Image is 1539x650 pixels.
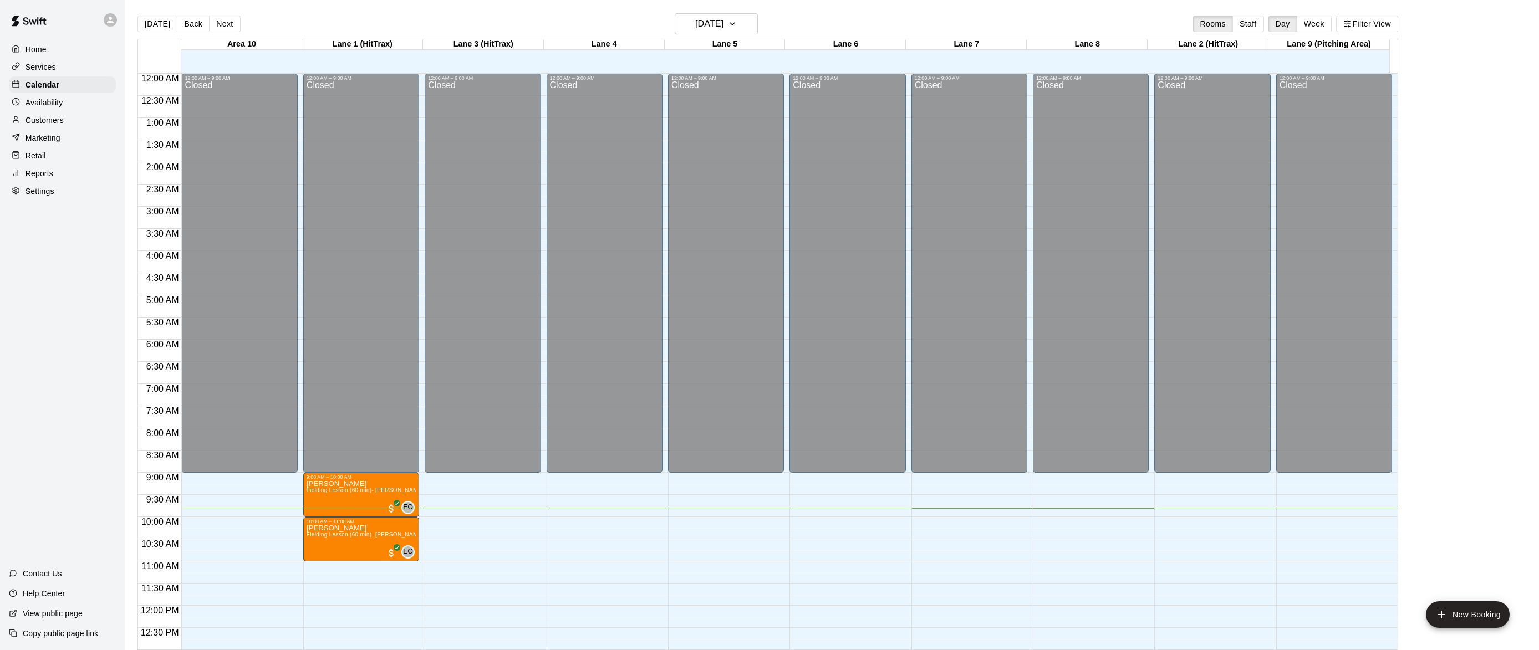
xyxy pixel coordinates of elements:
[144,140,182,150] span: 1:30 AM
[139,517,182,526] span: 10:00 AM
[789,74,905,473] div: 12:00 AM – 9:00 AM: Closed
[1036,75,1145,81] div: 12:00 AM – 9:00 AM
[406,545,415,559] span: Eric Opelski
[1193,16,1233,32] button: Rooms
[139,96,182,105] span: 12:30 AM
[915,75,1024,81] div: 12:00 AM – 9:00 AM
[139,539,182,549] span: 10:30 AM
[9,165,116,182] a: Reports
[9,76,116,93] a: Calendar
[9,41,116,58] a: Home
[550,81,659,477] div: Closed
[1027,39,1148,50] div: Lane 8
[9,183,116,199] div: Settings
[26,150,46,161] p: Retail
[302,39,423,50] div: Lane 1 (HitTrax)
[785,39,906,50] div: Lane 6
[307,531,424,538] span: Fielding Lesson (60 min)- [PERSON_NAME]
[144,451,182,460] span: 8:30 AM
[386,503,397,514] span: All customers have paid
[144,406,182,416] span: 7:30 AM
[1036,81,1145,477] div: Closed
[544,39,665,50] div: Lane 4
[144,340,182,349] span: 6:00 AM
[137,16,177,32] button: [DATE]
[26,132,60,144] p: Marketing
[1033,74,1149,473] div: 12:00 AM – 9:00 AM: Closed
[144,207,182,216] span: 3:00 AM
[307,474,416,480] div: 9:00 AM – 10:00 AM
[911,74,1027,473] div: 12:00 AM – 9:00 AM: Closed
[401,545,415,559] div: Eric Opelski
[9,94,116,111] a: Availability
[9,130,116,146] a: Marketing
[1297,16,1332,32] button: Week
[144,162,182,172] span: 2:00 AM
[303,74,419,473] div: 12:00 AM – 9:00 AM: Closed
[671,75,781,81] div: 12:00 AM – 9:00 AM
[423,39,544,50] div: Lane 3 (HitTrax)
[26,115,64,126] p: Customers
[406,501,415,514] span: Eric Opelski
[181,74,297,473] div: 12:00 AM – 9:00 AM: Closed
[675,13,758,34] button: [DATE]
[547,74,663,473] div: 12:00 AM – 9:00 AM: Closed
[668,74,784,473] div: 12:00 AM – 9:00 AM: Closed
[428,75,537,81] div: 12:00 AM – 9:00 AM
[26,168,53,179] p: Reports
[307,487,424,493] span: Fielding Lesson (60 min)- [PERSON_NAME]
[915,81,1024,477] div: Closed
[144,295,182,305] span: 5:00 AM
[144,118,182,127] span: 1:00 AM
[1268,39,1389,50] div: Lane 9 (Pitching Area)
[144,362,182,371] span: 6:30 AM
[144,428,182,438] span: 8:00 AM
[671,81,781,477] div: Closed
[209,16,240,32] button: Next
[1268,16,1297,32] button: Day
[307,519,416,524] div: 10:00 AM – 11:00 AM
[1158,81,1267,477] div: Closed
[695,16,723,32] h6: [DATE]
[303,473,419,517] div: 9:00 AM – 10:00 AM: Fielding Lesson (60 min)- Eric Opelski
[1280,75,1389,81] div: 12:00 AM – 9:00 AM
[428,81,537,477] div: Closed
[185,81,294,477] div: Closed
[401,501,415,514] div: Eric Opelski
[23,568,62,579] p: Contact Us
[425,74,541,473] div: 12:00 AM – 9:00 AM: Closed
[144,473,182,482] span: 9:00 AM
[26,79,59,90] p: Calendar
[9,112,116,129] a: Customers
[9,147,116,164] a: Retail
[144,495,182,504] span: 9:30 AM
[139,561,182,571] span: 11:00 AM
[386,547,397,559] span: All customers have paid
[1336,16,1398,32] button: Filter View
[144,251,182,260] span: 4:00 AM
[307,81,416,477] div: Closed
[144,229,182,238] span: 3:30 AM
[144,185,182,194] span: 2:30 AM
[1276,74,1392,473] div: 12:00 AM – 9:00 AM: Closed
[26,62,56,73] p: Services
[1232,16,1264,32] button: Staff
[144,318,182,327] span: 5:30 AM
[26,186,54,197] p: Settings
[26,97,63,108] p: Availability
[23,588,65,599] p: Help Center
[138,628,181,637] span: 12:30 PM
[139,74,182,83] span: 12:00 AM
[303,517,419,561] div: 10:00 AM – 11:00 AM: Fielding Lesson (60 min)- Eric Opelski
[1154,74,1270,473] div: 12:00 AM – 9:00 AM: Closed
[139,584,182,593] span: 11:30 AM
[906,39,1027,50] div: Lane 7
[1158,75,1267,81] div: 12:00 AM – 9:00 AM
[23,628,98,639] p: Copy public page link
